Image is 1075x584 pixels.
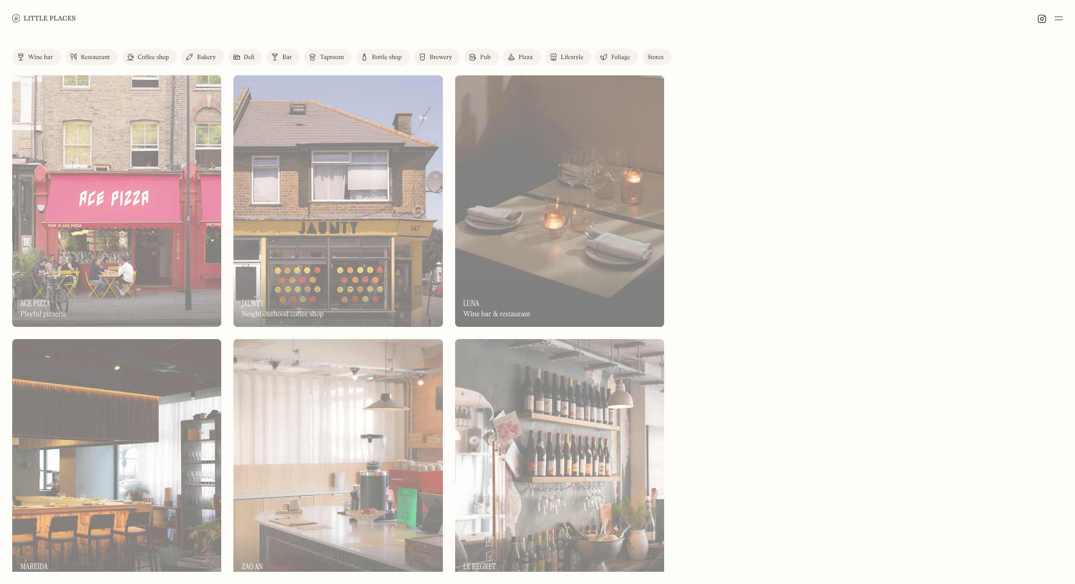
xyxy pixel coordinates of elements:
h3: Mareida [20,562,48,571]
h3: Ace Pizza [20,298,50,308]
a: Stores [642,49,672,65]
a: Bar [266,49,300,65]
h3: Jaunty [242,298,264,308]
div: Bakery [197,54,216,61]
a: Bottle shop [356,49,410,65]
div: Coffee shop [138,54,169,61]
div: Stores [647,54,664,61]
img: Luna [455,75,664,327]
div: Wine bar & restaurant [463,310,530,319]
div: Bottle shop [372,54,402,61]
div: Lifestyle [561,54,583,61]
div: Playful pizzeria [20,310,67,319]
div: Pizza [519,54,533,61]
h3: Luna [463,298,479,308]
a: Deli [228,49,263,65]
a: Foliage [595,49,638,65]
a: Bakery [181,49,224,65]
a: LunaLunaLunaWine bar & restaurant [455,75,664,327]
a: Wine bar [12,49,61,65]
a: Pizza [503,49,541,65]
a: Pub [464,49,499,65]
div: Deli [244,54,255,61]
div: Taproom [320,54,344,61]
div: Brewery [430,54,452,61]
a: Lifestyle [545,49,591,65]
div: Restaurant [81,54,110,61]
div: Pub [480,54,491,61]
div: Foliage [611,54,630,61]
a: Coffee shop [122,49,177,65]
img: Jaunty [233,75,442,327]
h3: Le Regret [463,562,496,571]
div: Bar [282,54,292,61]
a: Brewery [414,49,460,65]
a: Restaurant [65,49,118,65]
div: Wine bar [28,54,53,61]
h3: Zao An [242,562,263,571]
a: JauntyJauntyJauntyNeighbourhood coffee shop [233,75,442,327]
a: Ace PizzaAce PizzaAce PizzaPlayful pizzeria [12,75,221,327]
a: Taproom [304,49,352,65]
div: Neighbourhood coffee shop [242,310,323,319]
img: Ace Pizza [12,75,221,327]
